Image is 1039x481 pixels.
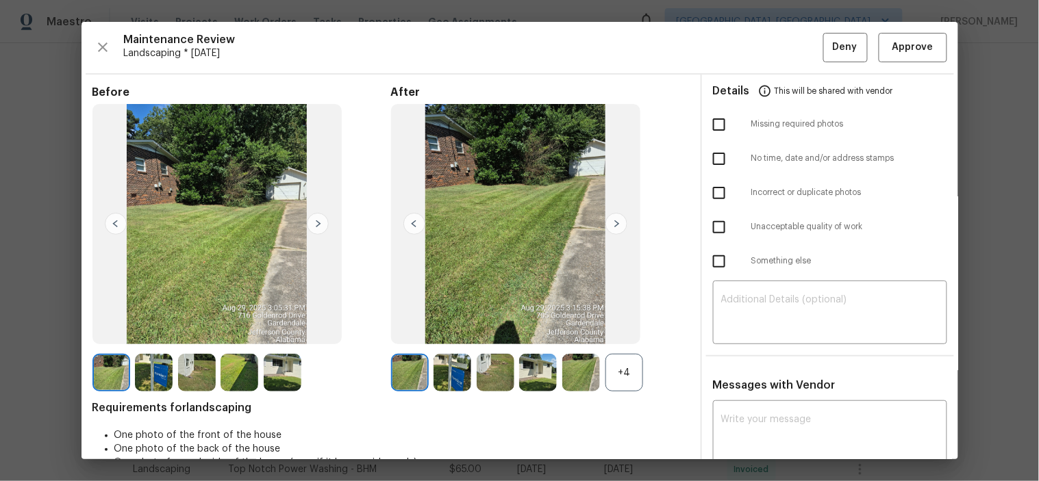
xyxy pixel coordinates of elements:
[605,213,627,235] img: right-chevron-button-url
[751,153,947,164] span: No time, date and/or address stamps
[751,187,947,198] span: Incorrect or duplicate photos
[702,142,958,176] div: No time, date and/or address stamps
[751,221,947,233] span: Unacceptable quality of work
[307,213,329,235] img: right-chevron-button-url
[114,456,690,469] li: One photo for each side of the house (even if it has no side yards)
[391,86,690,99] span: After
[702,210,958,244] div: Unacceptable quality of work
[114,442,690,456] li: One photo of the back of the house
[823,33,868,62] button: Deny
[775,75,893,107] span: This will be shared with vendor
[879,33,947,62] button: Approve
[702,176,958,210] div: Incorrect or duplicate photos
[702,107,958,142] div: Missing required photos
[92,401,690,415] span: Requirements for landscaping
[713,380,836,391] span: Messages with Vendor
[751,118,947,130] span: Missing required photos
[702,244,958,278] div: Something else
[92,86,391,99] span: Before
[114,428,690,442] li: One photo of the front of the house
[124,33,823,47] span: Maintenance Review
[105,213,127,235] img: left-chevron-button-url
[713,75,750,107] span: Details
[892,39,934,56] span: Approve
[751,255,947,267] span: Something else
[605,354,643,391] div: +4
[403,213,425,235] img: left-chevron-button-url
[124,47,823,60] span: Landscaping * [DATE]
[833,39,858,56] span: Deny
